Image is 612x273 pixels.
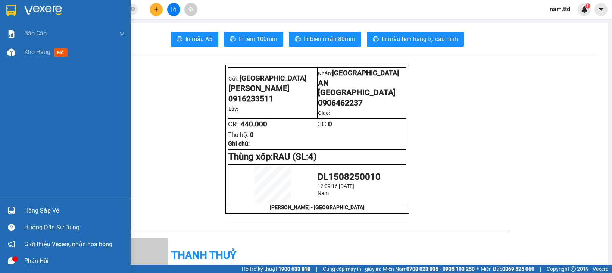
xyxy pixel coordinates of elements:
[586,3,589,9] span: 1
[7,207,15,214] img: warehouse-icon
[481,265,534,273] span: Miền Bắc
[304,34,355,44] span: In biên nhận 80mm
[177,36,182,43] span: printer
[224,32,283,47] button: printerIn tem 100mm
[171,7,176,12] span: file-add
[318,183,354,189] span: 12:09:16 [DATE]
[8,257,15,264] span: message
[477,267,479,270] span: ⚪️
[318,110,330,116] span: Giao:
[228,84,290,93] span: [PERSON_NAME]
[230,36,236,43] span: printer
[318,69,406,77] p: Nhận:
[24,205,125,216] div: Hàng sắp về
[240,74,306,82] span: [GEOGRAPHIC_DATA]
[383,265,475,273] span: Miền Nam
[24,48,50,56] span: Kho hàng
[406,266,475,272] strong: 0708 023 035 - 0935 103 250
[154,7,159,12] span: plus
[242,265,310,273] span: Hỗ trợ kỹ thuật:
[594,3,608,16] button: caret-down
[544,4,578,14] span: nam.ttdl
[318,172,381,182] span: DL1508250010
[373,36,379,43] span: printer
[367,32,464,47] button: printerIn mẫu tem hàng tự cấu hình
[171,32,218,47] button: printerIn mẫu A5
[228,73,316,82] p: Gửi:
[598,6,605,13] span: caret-down
[502,266,534,272] strong: 0369 525 060
[24,29,47,38] span: Báo cáo
[278,266,310,272] strong: 1900 633 818
[228,151,273,162] span: Thùng xốp:
[316,265,317,273] span: |
[8,241,15,248] span: notification
[317,120,332,128] span: CC:
[318,78,396,97] span: AN [GEOGRAPHIC_DATA]
[131,7,135,11] span: close-circle
[185,34,212,44] span: In mẫu A5
[239,34,277,44] span: In tem 100mm
[150,3,163,16] button: plus
[308,151,316,162] span: 4)
[167,3,180,16] button: file-add
[24,239,112,249] span: Giới thiệu Vexere, nhận hoa hồng
[171,249,236,261] b: Thanh Thuỷ
[54,48,68,57] span: mới
[571,266,576,272] span: copyright
[228,131,249,138] span: Thu hộ:
[332,69,399,77] span: [GEOGRAPHIC_DATA]
[270,204,365,210] strong: [PERSON_NAME] - [GEOGRAPHIC_DATA]
[318,190,329,196] span: Nam
[6,5,16,16] img: logo-vxr
[8,224,15,231] span: question-circle
[318,98,363,107] span: 0906462237
[119,31,125,37] span: down
[24,222,125,233] div: Hướng dẫn sử dụng
[585,3,590,9] sup: 1
[188,7,193,12] span: aim
[241,120,267,128] span: 440.000
[382,34,458,44] span: In mẫu tem hàng tự cấu hình
[581,6,588,13] img: icon-new-feature
[184,3,197,16] button: aim
[7,48,15,56] img: warehouse-icon
[131,6,135,13] span: close-circle
[328,120,332,128] span: 0
[540,265,541,273] span: |
[228,94,273,103] span: 0916233511
[228,106,238,112] span: Lấy:
[228,120,239,128] span: CR:
[24,255,125,267] div: Phản hồi
[7,30,15,38] img: solution-icon
[250,131,253,138] span: 0
[295,36,301,43] span: printer
[323,265,381,273] span: Cung cấp máy in - giấy in:
[273,151,316,162] span: RAU (SL:
[228,140,250,147] span: Ghi chú:
[289,32,361,47] button: printerIn biên nhận 80mm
